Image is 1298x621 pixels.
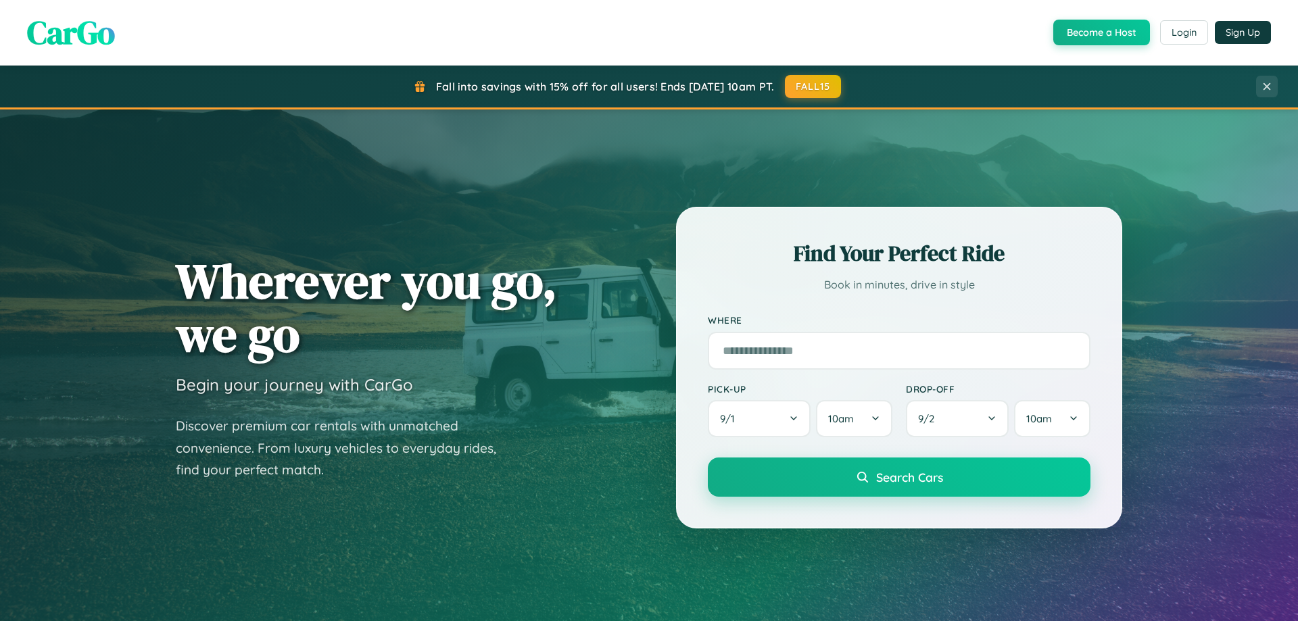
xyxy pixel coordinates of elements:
[828,412,854,425] span: 10am
[708,275,1090,295] p: Book in minutes, drive in style
[708,457,1090,497] button: Search Cars
[1026,412,1052,425] span: 10am
[1215,21,1271,44] button: Sign Up
[1160,20,1208,45] button: Login
[708,239,1090,268] h2: Find Your Perfect Ride
[1014,400,1090,437] button: 10am
[906,383,1090,395] label: Drop-off
[436,80,775,93] span: Fall into savings with 15% off for all users! Ends [DATE] 10am PT.
[876,470,943,485] span: Search Cars
[785,75,842,98] button: FALL15
[906,400,1009,437] button: 9/2
[176,374,413,395] h3: Begin your journey with CarGo
[708,315,1090,326] label: Where
[708,383,892,395] label: Pick-up
[918,412,941,425] span: 9 / 2
[176,254,557,361] h1: Wherever you go, we go
[1053,20,1150,45] button: Become a Host
[708,400,811,437] button: 9/1
[720,412,742,425] span: 9 / 1
[176,415,514,481] p: Discover premium car rentals with unmatched convenience. From luxury vehicles to everyday rides, ...
[27,10,115,55] span: CarGo
[816,400,892,437] button: 10am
